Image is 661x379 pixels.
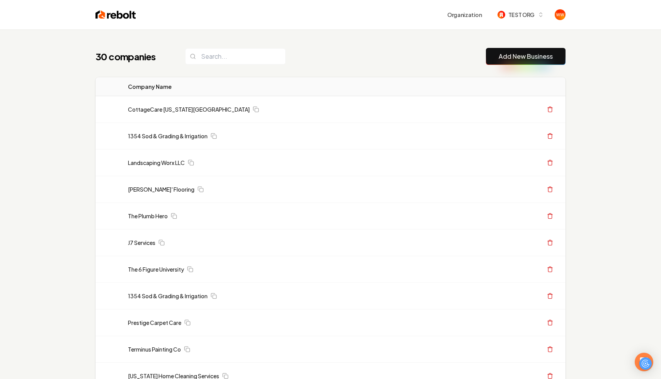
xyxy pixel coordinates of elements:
[508,11,535,19] span: TEST ORG
[95,50,170,63] h1: 30 companies
[635,353,653,371] div: Open Intercom Messenger
[128,265,184,273] a: The 6 Figure University
[128,212,168,220] a: The Plumb Hero
[128,345,181,353] a: Terminus Painting Co
[128,239,155,246] a: J7 Services
[128,292,208,300] a: 1354 Sod & Grading & Irrigation
[95,9,136,20] img: Rebolt Logo
[128,185,194,193] a: [PERSON_NAME]' Flooring
[185,48,286,65] input: Search...
[128,319,181,326] a: Prestige Carpet Care
[128,105,250,113] a: CottageCare [US_STATE][GEOGRAPHIC_DATA]
[497,11,505,19] img: TEST ORG
[555,9,566,20] img: Will Wallace
[555,9,566,20] button: Open user button
[499,52,553,61] a: Add New Business
[122,77,380,96] th: Company Name
[128,159,185,167] a: Landscaping Worx LLC
[443,8,487,22] button: Organization
[128,132,208,140] a: 1354 Sod & Grading & Irrigation
[486,48,566,65] button: Add New Business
